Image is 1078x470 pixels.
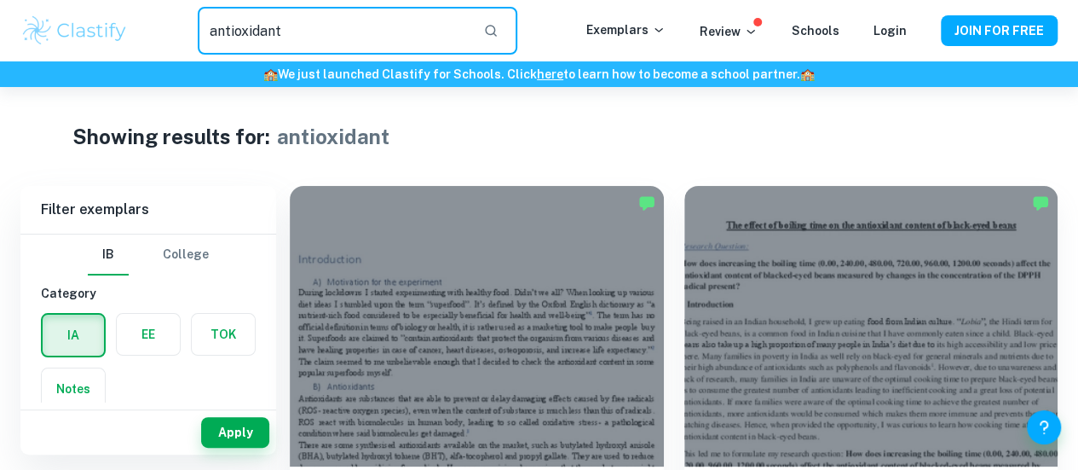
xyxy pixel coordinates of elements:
[277,121,389,152] h1: antioxidant
[201,417,269,448] button: Apply
[88,235,209,276] div: Filter type choice
[163,235,209,276] button: College
[792,24,839,38] a: Schools
[263,67,278,81] span: 🏫
[198,7,470,55] input: Search for any exemplars...
[192,314,255,355] button: TOK
[3,65,1075,84] h6: We just launched Clastify for Schools. Click to learn how to become a school partner.
[43,315,104,356] button: IA
[20,186,276,234] h6: Filter exemplars
[638,194,655,212] img: Marked
[941,15,1058,46] button: JOIN FOR FREE
[41,284,256,303] h6: Category
[72,121,270,152] h1: Showing results for:
[873,24,907,38] a: Login
[88,235,129,276] button: IB
[800,67,815,81] span: 🏫
[20,14,129,48] img: Clastify logo
[117,314,180,355] button: EE
[700,22,758,41] p: Review
[42,368,105,409] button: Notes
[537,67,563,81] a: here
[1027,410,1061,444] button: Help and Feedback
[1032,194,1049,212] img: Marked
[586,20,666,39] p: Exemplars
